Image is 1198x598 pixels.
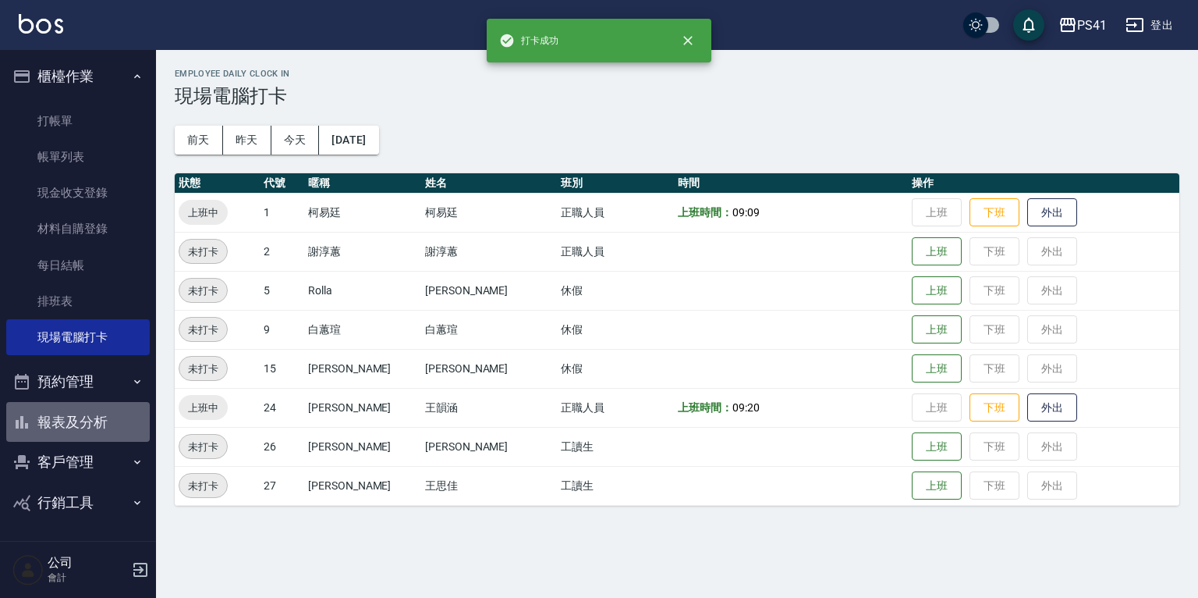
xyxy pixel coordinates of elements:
th: 姓名 [421,173,557,194]
button: 上班 [912,472,962,500]
button: 上班 [912,276,962,305]
button: 上班 [912,237,962,266]
div: PS41 [1077,16,1107,35]
span: 09:20 [732,401,760,414]
span: 上班中 [179,400,228,416]
a: 現金收支登錄 [6,175,150,211]
span: 未打卡 [179,478,227,494]
button: 登出 [1119,11,1179,40]
button: 上班 [912,315,962,344]
td: 26 [260,427,304,466]
td: 謝淳蕙 [421,232,557,271]
span: 打卡成功 [499,33,558,48]
td: 工讀生 [557,427,674,466]
td: 白蕙瑄 [421,310,557,349]
p: 會計 [48,571,127,585]
td: [PERSON_NAME] [304,427,421,466]
a: 每日結帳 [6,247,150,283]
button: PS41 [1052,9,1113,41]
td: [PERSON_NAME] [421,349,557,388]
button: 上班 [912,354,962,383]
button: 預約管理 [6,361,150,402]
button: close [671,23,705,58]
td: 1 [260,193,304,232]
button: 客戶管理 [6,442,150,482]
button: 行銷工具 [6,482,150,523]
td: 王韻涵 [421,388,557,427]
td: 休假 [557,271,674,310]
span: 未打卡 [179,244,227,260]
td: [PERSON_NAME] [421,271,557,310]
h5: 公司 [48,555,127,571]
td: 9 [260,310,304,349]
b: 上班時間： [678,206,732,219]
button: 前天 [175,126,223,155]
span: 未打卡 [179,439,227,455]
button: 今天 [271,126,320,155]
button: 下班 [969,393,1019,422]
td: 正職人員 [557,232,674,271]
th: 暱稱 [304,173,421,194]
td: 2 [260,232,304,271]
span: 上班中 [179,205,228,221]
td: 正職人員 [557,388,674,427]
button: 上班 [912,432,962,461]
h2: Employee Daily Clock In [175,69,1179,79]
a: 打帳單 [6,103,150,139]
th: 時間 [674,173,908,194]
td: 謝淳蕙 [304,232,421,271]
a: 材料自購登錄 [6,211,150,247]
button: 下班 [969,198,1019,227]
td: 27 [260,466,304,505]
td: [PERSON_NAME] [304,466,421,505]
td: [PERSON_NAME] [304,349,421,388]
td: 柯易廷 [304,193,421,232]
td: [PERSON_NAME] [304,388,421,427]
td: 15 [260,349,304,388]
span: 未打卡 [179,283,227,299]
h3: 現場電腦打卡 [175,85,1179,107]
td: 5 [260,271,304,310]
th: 代號 [260,173,304,194]
b: 上班時間： [678,401,732,414]
button: save [1013,9,1044,41]
span: 未打卡 [179,361,227,377]
button: [DATE] [319,126,378,155]
td: 24 [260,388,304,427]
button: 昨天 [223,126,271,155]
td: 正職人員 [557,193,674,232]
img: Logo [19,14,63,34]
span: 09:09 [732,206,760,219]
td: [PERSON_NAME] [421,427,557,466]
th: 操作 [908,173,1179,194]
td: 工讀生 [557,466,674,505]
button: 外出 [1027,198,1077,227]
button: 櫃檯作業 [6,56,150,97]
td: 王思佳 [421,466,557,505]
th: 班別 [557,173,674,194]
td: 休假 [557,310,674,349]
a: 排班表 [6,283,150,319]
button: 報表及分析 [6,402,150,443]
td: 柯易廷 [421,193,557,232]
a: 現場電腦打卡 [6,319,150,355]
a: 帳單列表 [6,139,150,175]
td: Rolla [304,271,421,310]
th: 狀態 [175,173,260,194]
td: 休假 [557,349,674,388]
button: 外出 [1027,393,1077,422]
td: 白蕙瑄 [304,310,421,349]
span: 未打卡 [179,322,227,338]
img: Person [12,554,44,586]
